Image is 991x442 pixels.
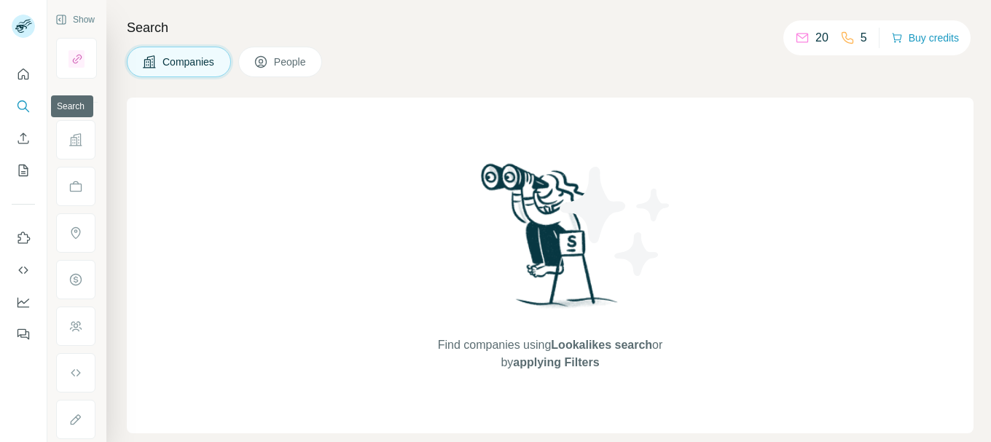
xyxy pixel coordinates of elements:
[12,93,35,119] button: Search
[513,356,599,368] span: applying Filters
[12,157,35,183] button: My lists
[891,28,959,48] button: Buy credits
[551,339,652,351] span: Lookalikes search
[162,55,216,69] span: Companies
[434,336,667,371] span: Find companies using or by
[12,61,35,87] button: Quick start
[12,257,35,283] button: Use Surfe API
[127,17,974,38] h4: Search
[12,321,35,347] button: Feedback
[12,289,35,315] button: Dashboard
[474,159,626,322] img: Surfe Illustration - Woman searching with binoculars
[861,29,867,47] p: 5
[550,156,681,287] img: Surfe Illustration - Stars
[274,55,308,69] span: People
[12,125,35,151] button: Enrich CSV
[45,9,105,31] button: Show
[815,29,829,47] p: 20
[12,225,35,251] button: Use Surfe on LinkedIn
